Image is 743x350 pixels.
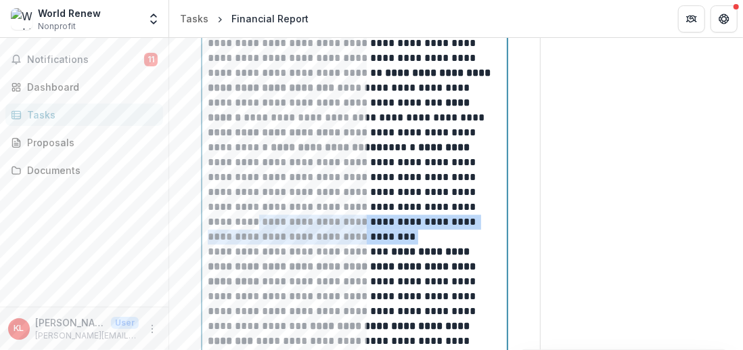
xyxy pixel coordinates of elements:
[5,159,163,181] a: Documents
[231,12,309,26] div: Financial Report
[144,5,163,32] button: Open entity switcher
[27,108,152,122] div: Tasks
[27,54,144,66] span: Notifications
[678,5,705,32] button: Partners
[175,9,214,28] a: Tasks
[111,317,139,329] p: User
[5,104,163,126] a: Tasks
[27,80,152,94] div: Dashboard
[5,131,163,154] a: Proposals
[144,53,158,66] span: 11
[35,330,139,342] p: [PERSON_NAME][EMAIL_ADDRESS][DOMAIN_NAME]
[144,321,160,337] button: More
[11,8,32,30] img: World Renew
[35,315,106,330] p: [PERSON_NAME]
[38,20,76,32] span: Nonprofit
[5,49,163,70] button: Notifications11
[27,135,152,150] div: Proposals
[175,9,314,28] nav: breadcrumb
[711,5,738,32] button: Get Help
[180,12,208,26] div: Tasks
[5,76,163,98] a: Dashboard
[14,324,24,333] div: Kathleen Lauder
[38,6,101,20] div: World Renew
[27,163,152,177] div: Documents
